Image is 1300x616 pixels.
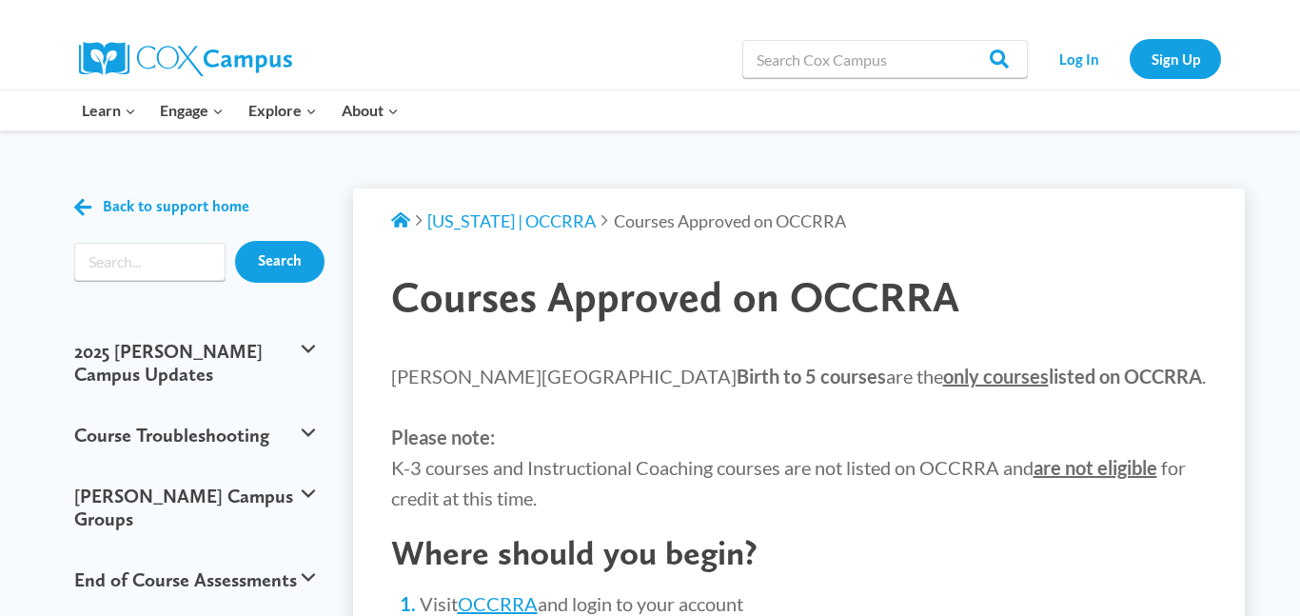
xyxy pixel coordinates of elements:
[235,241,325,283] input: Search
[943,365,1202,387] strong: listed on OCCRRA
[248,98,317,123] span: Explore
[103,198,249,216] span: Back to support home
[742,40,1028,78] input: Search Cox Campus
[427,210,596,231] a: [US_STATE] | OCCRRA
[391,271,959,322] span: Courses Approved on OCCRRA
[65,466,325,549] button: [PERSON_NAME] Campus Groups
[82,98,136,123] span: Learn
[1037,39,1221,78] nav: Secondary Navigation
[74,243,226,281] form: Search form
[614,210,846,231] span: Courses Approved on OCCRRA
[74,193,249,221] a: Back to support home
[69,90,410,130] nav: Primary Navigation
[1034,456,1157,479] strong: are not eligible
[342,98,399,123] span: About
[65,405,325,466] button: Course Troubleshooting
[737,365,886,387] strong: Birth to 5 courses
[1037,39,1120,78] a: Log In
[391,361,1208,513] p: [PERSON_NAME][GEOGRAPHIC_DATA] are the . K-3 courses and Instructional Coaching courses are not l...
[1130,39,1221,78] a: Sign Up
[65,321,325,405] button: 2025 [PERSON_NAME] Campus Updates
[160,98,224,123] span: Engage
[74,243,226,281] input: Search input
[391,532,1208,573] h2: Where should you begin?
[391,426,495,448] strong: Please note:
[458,592,538,615] a: OCCRRA
[79,42,292,76] img: Cox Campus
[65,549,325,610] button: End of Course Assessments
[391,210,410,231] a: Support Home
[943,365,1049,387] span: only courses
